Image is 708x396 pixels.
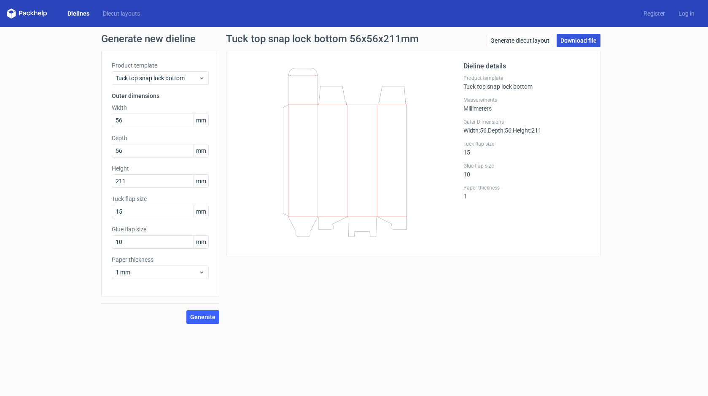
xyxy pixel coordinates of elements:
[463,75,590,90] div: Tuck top snap lock bottom
[226,34,419,44] h1: Tuck top snap lock bottom 56x56x211mm
[112,225,209,233] label: Glue flap size
[463,163,590,178] div: 10
[112,92,209,100] h3: Outer dimensions
[463,61,590,71] h2: Dieline details
[116,268,199,277] span: 1 mm
[61,9,96,18] a: Dielines
[463,141,590,147] label: Tuck flap size
[96,9,147,18] a: Diecut layouts
[463,75,590,81] label: Product template
[194,236,208,248] span: mm
[463,97,590,112] div: Millimeters
[463,184,590,191] label: Paper thickness
[112,61,209,70] label: Product template
[112,134,209,142] label: Depth
[112,164,209,173] label: Height
[487,34,553,47] a: Generate diecut layout
[463,127,487,134] span: Width : 56
[101,34,607,44] h1: Generate new dieline
[463,119,590,125] label: Outer Dimensions
[557,34,600,47] a: Download file
[463,163,590,169] label: Glue flap size
[463,141,590,156] div: 15
[194,114,208,127] span: mm
[194,144,208,157] span: mm
[112,255,209,264] label: Paper thickness
[463,184,590,200] div: 1
[672,9,701,18] a: Log in
[511,127,541,134] span: , Height : 211
[487,127,511,134] span: , Depth : 56
[112,195,209,203] label: Tuck flap size
[194,175,208,187] span: mm
[116,74,199,82] span: Tuck top snap lock bottom
[637,9,672,18] a: Register
[190,314,215,320] span: Generate
[186,310,219,324] button: Generate
[194,205,208,218] span: mm
[463,97,590,103] label: Measurements
[112,103,209,112] label: Width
